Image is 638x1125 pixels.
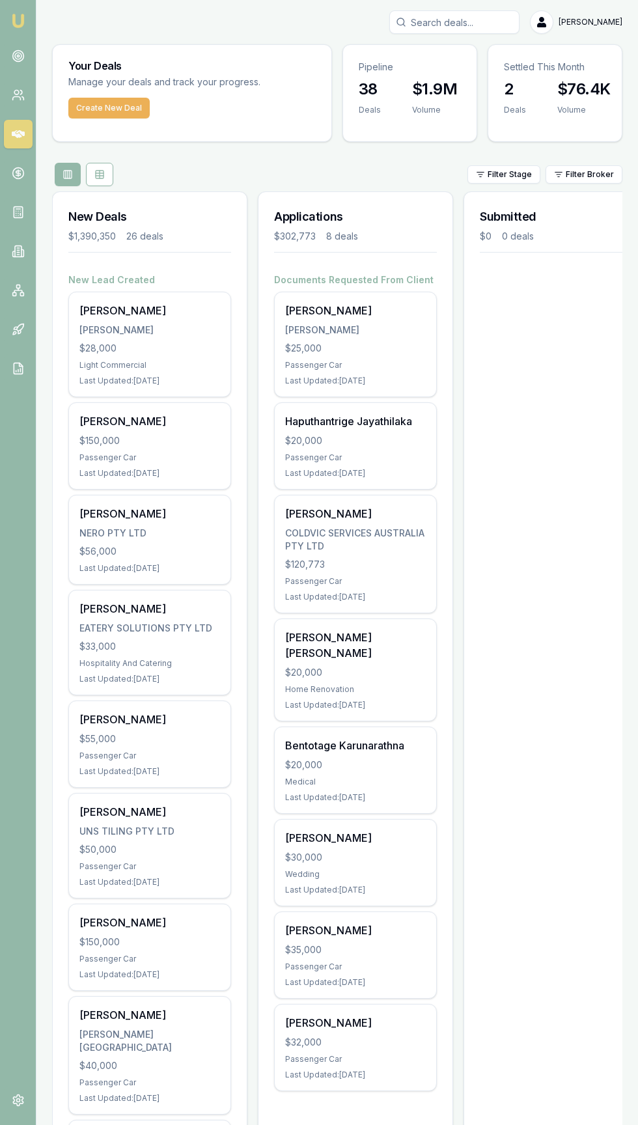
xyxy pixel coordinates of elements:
h4: Documents Requested From Client [274,273,437,286]
div: Passenger Car [79,861,220,872]
div: $28,000 [79,342,220,355]
div: [PERSON_NAME] [285,1015,426,1031]
div: Last Updated: [DATE] [285,885,426,895]
div: [PERSON_NAME] [285,303,426,318]
div: Passenger Car [79,954,220,964]
div: [PERSON_NAME] [285,506,426,521]
div: Last Updated: [DATE] [79,766,220,777]
div: 26 deals [126,230,163,243]
div: [PERSON_NAME] [79,915,220,930]
div: NERO PTY LTD [79,527,220,540]
div: [PERSON_NAME] [79,712,220,727]
div: Deals [504,105,526,115]
div: Medical [285,777,426,787]
div: Last Updated: [DATE] [79,468,220,479]
div: [PERSON_NAME] [79,601,220,617]
span: Filter Broker [566,169,614,180]
div: [PERSON_NAME] [PERSON_NAME] [285,630,426,661]
h3: $76.4K [557,79,610,100]
button: Filter Stage [467,165,540,184]
div: Last Updated: [DATE] [285,376,426,386]
h3: 38 [359,79,381,100]
span: Filter Stage [488,169,532,180]
img: emu-icon-u.png [10,13,26,29]
div: COLDVIC SERVICES AUSTRALIA PTY LTD [285,527,426,553]
div: [PERSON_NAME] [79,413,220,429]
div: Light Commercial [79,360,220,370]
span: [PERSON_NAME] [559,17,622,27]
div: Volume [412,105,457,115]
div: [PERSON_NAME][GEOGRAPHIC_DATA] [79,1028,220,1054]
h4: New Lead Created [68,273,231,286]
div: $120,773 [285,558,426,571]
h3: Applications [274,208,437,226]
div: $20,000 [285,758,426,771]
div: [PERSON_NAME] [79,324,220,337]
div: $33,000 [79,640,220,653]
div: Last Updated: [DATE] [285,977,426,988]
div: $25,000 [285,342,426,355]
div: $35,000 [285,943,426,956]
div: $30,000 [285,851,426,864]
div: [PERSON_NAME] [285,324,426,337]
div: Deals [359,105,381,115]
input: Search deals [389,10,520,34]
div: Passenger Car [79,452,220,463]
div: $1,390,350 [68,230,116,243]
div: [PERSON_NAME] [79,506,220,521]
div: EATERY SOLUTIONS PTY LTD [79,622,220,635]
h3: Your Deals [68,61,316,71]
div: Last Updated: [DATE] [79,376,220,386]
div: $20,000 [285,434,426,447]
p: Pipeline [359,61,461,74]
div: 0 deals [502,230,534,243]
div: Last Updated: [DATE] [285,700,426,710]
div: Last Updated: [DATE] [79,969,220,980]
div: Bentotage Karunarathna [285,738,426,753]
button: Create New Deal [68,98,150,118]
div: Passenger Car [285,1054,426,1064]
div: $150,000 [79,434,220,447]
div: UNS TILING PTY LTD [79,825,220,838]
div: 8 deals [326,230,358,243]
p: Settled This Month [504,61,606,74]
h3: 2 [504,79,526,100]
h3: $1.9M [412,79,457,100]
div: $302,773 [274,230,316,243]
div: $56,000 [79,545,220,558]
div: [PERSON_NAME] [285,923,426,938]
div: Passenger Car [79,1077,220,1088]
div: [PERSON_NAME] [79,303,220,318]
div: Last Updated: [DATE] [285,792,426,803]
div: Last Updated: [DATE] [285,468,426,479]
div: $20,000 [285,666,426,679]
div: $50,000 [79,843,220,856]
div: Last Updated: [DATE] [79,877,220,887]
div: Passenger Car [285,452,426,463]
div: [PERSON_NAME] [79,1007,220,1023]
div: Volume [557,105,610,115]
h3: New Deals [68,208,231,226]
div: Passenger Car [285,360,426,370]
div: Last Updated: [DATE] [79,563,220,574]
div: Last Updated: [DATE] [285,1070,426,1080]
div: Passenger Car [285,962,426,972]
div: Last Updated: [DATE] [79,674,220,684]
div: $40,000 [79,1059,220,1072]
div: Home Renovation [285,684,426,695]
div: Last Updated: [DATE] [285,592,426,602]
p: Manage your deals and track your progress. [68,75,316,90]
div: $55,000 [79,732,220,745]
div: Last Updated: [DATE] [79,1093,220,1104]
div: $0 [480,230,492,243]
div: [PERSON_NAME] [79,804,220,820]
button: Filter Broker [546,165,622,184]
div: Haputhantrige Jayathilaka [285,413,426,429]
div: Wedding [285,869,426,880]
div: [PERSON_NAME] [285,830,426,846]
div: $32,000 [285,1036,426,1049]
div: Passenger Car [79,751,220,761]
div: Passenger Car [285,576,426,587]
div: Hospitality And Catering [79,658,220,669]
